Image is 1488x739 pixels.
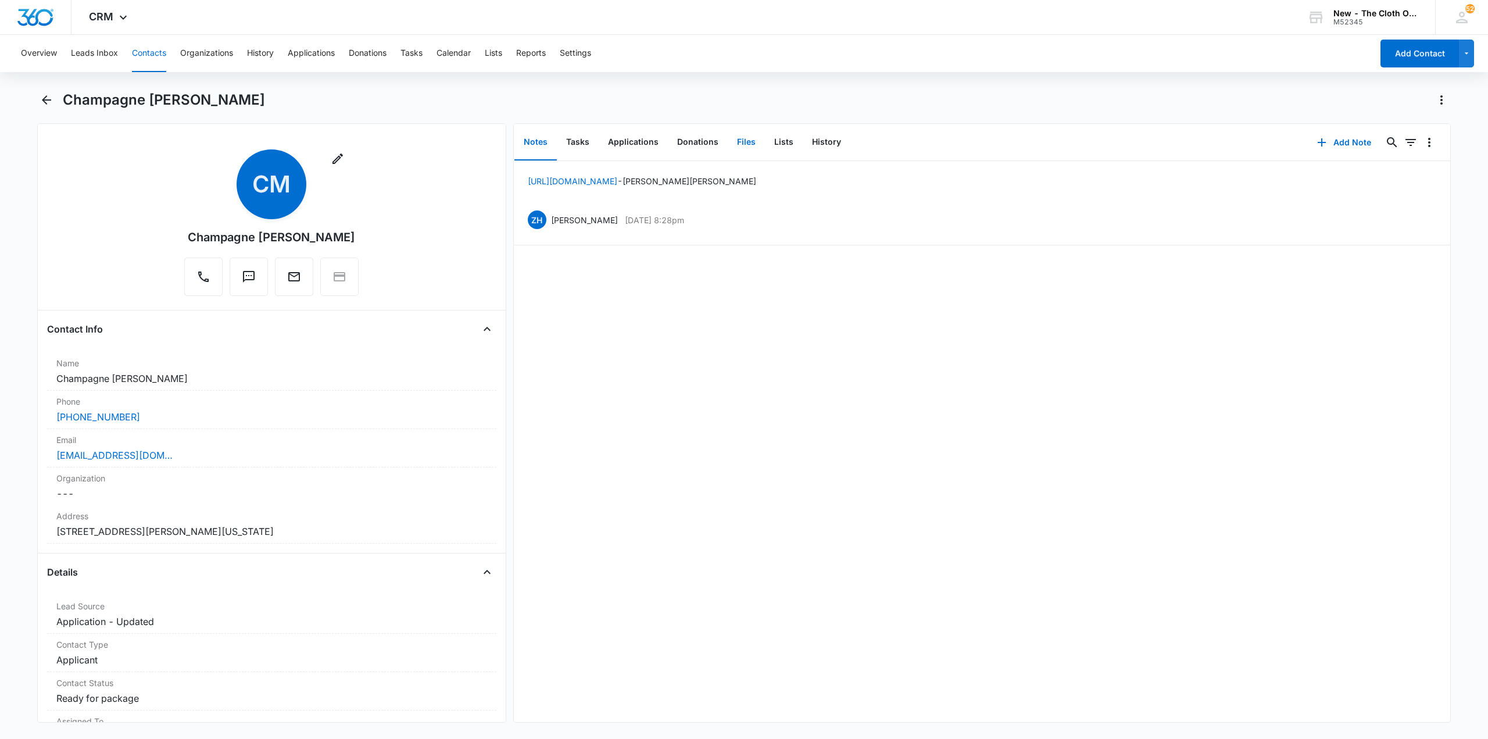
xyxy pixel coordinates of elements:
[485,35,502,72] button: Lists
[47,565,78,579] h4: Details
[349,35,387,72] button: Donations
[237,149,306,219] span: CM
[21,35,57,72] button: Overview
[528,210,546,229] span: ZH
[765,124,803,160] button: Lists
[56,472,487,484] label: Organization
[1465,4,1475,13] div: notifications count
[47,429,496,467] div: Email[EMAIL_ADDRESS][DOMAIN_NAME]
[528,175,756,187] p: - [PERSON_NAME] [PERSON_NAME]
[56,600,487,612] label: Lead Source
[47,634,496,672] div: Contact TypeApplicant
[56,395,487,408] label: Phone
[56,510,487,522] label: Address
[478,320,496,338] button: Close
[180,35,233,72] button: Organizations
[1401,133,1420,152] button: Filters
[437,35,471,72] button: Calendar
[56,615,487,629] dd: Application - Updated
[47,505,496,544] div: Address[STREET_ADDRESS][PERSON_NAME][US_STATE]
[400,35,423,72] button: Tasks
[47,672,496,711] div: Contact StatusReady for package
[56,677,487,689] label: Contact Status
[47,391,496,429] div: Phone[PHONE_NUMBER]
[71,35,118,72] button: Leads Inbox
[56,487,487,501] dd: ---
[56,410,140,424] a: [PHONE_NUMBER]
[56,448,173,462] a: [EMAIL_ADDRESS][DOMAIN_NAME]
[1432,91,1451,109] button: Actions
[560,35,591,72] button: Settings
[625,214,684,226] p: [DATE] 8:28pm
[56,715,487,727] label: Assigned To
[516,35,546,72] button: Reports
[56,653,487,667] dd: Applicant
[728,124,765,160] button: Files
[230,258,268,296] button: Text
[275,276,313,285] a: Email
[275,258,313,296] button: Email
[247,35,274,72] button: History
[188,229,355,246] div: Champagne [PERSON_NAME]
[63,91,265,109] h1: Champagne [PERSON_NAME]
[56,372,487,385] dd: Champagne [PERSON_NAME]
[599,124,668,160] button: Applications
[528,176,617,186] a: [URL][DOMAIN_NAME]
[184,276,223,285] a: Call
[668,124,728,160] button: Donations
[1333,18,1418,26] div: account id
[56,524,487,538] dd: [STREET_ADDRESS][PERSON_NAME][US_STATE]
[56,357,487,369] label: Name
[56,638,487,651] label: Contact Type
[47,352,496,391] div: NameChampagne [PERSON_NAME]
[557,124,599,160] button: Tasks
[1420,133,1439,152] button: Overflow Menu
[1333,9,1418,18] div: account name
[1465,4,1475,13] span: 52
[230,276,268,285] a: Text
[551,214,618,226] p: [PERSON_NAME]
[47,322,103,336] h4: Contact Info
[184,258,223,296] button: Call
[1380,40,1459,67] button: Add Contact
[132,35,166,72] button: Contacts
[1383,133,1401,152] button: Search...
[47,595,496,634] div: Lead SourceApplication - Updated
[288,35,335,72] button: Applications
[56,691,487,705] dd: Ready for package
[514,124,557,160] button: Notes
[56,434,487,446] label: Email
[89,10,113,23] span: CRM
[478,563,496,581] button: Close
[803,124,850,160] button: History
[1305,128,1383,156] button: Add Note
[47,467,496,505] div: Organization---
[37,91,56,109] button: Back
